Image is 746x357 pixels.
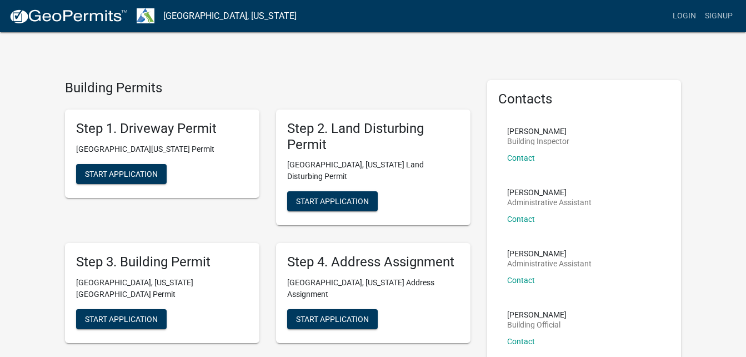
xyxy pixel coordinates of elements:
[76,164,167,184] button: Start Application
[287,254,459,270] h5: Step 4. Address Assignment
[507,250,592,257] p: [PERSON_NAME]
[507,137,569,145] p: Building Inspector
[76,254,248,270] h5: Step 3. Building Permit
[76,143,248,155] p: [GEOGRAPHIC_DATA][US_STATE] Permit
[507,199,592,206] p: Administrative Assistant
[137,8,154,23] img: Troup County, Georgia
[507,127,569,135] p: [PERSON_NAME]
[507,153,535,162] a: Contact
[287,309,378,329] button: Start Application
[287,121,459,153] h5: Step 2. Land Disturbing Permit
[507,337,535,346] a: Contact
[287,159,459,182] p: [GEOGRAPHIC_DATA], [US_STATE] Land Disturbing Permit
[296,197,369,206] span: Start Application
[65,80,470,96] h4: Building Permits
[507,276,535,285] a: Contact
[700,6,737,27] a: Signup
[287,277,459,300] p: [GEOGRAPHIC_DATA], [US_STATE] Address Assignment
[76,309,167,329] button: Start Application
[296,315,369,324] span: Start Application
[163,7,297,26] a: [GEOGRAPHIC_DATA], [US_STATE]
[76,277,248,300] p: [GEOGRAPHIC_DATA], [US_STATE][GEOGRAPHIC_DATA] Permit
[85,315,158,324] span: Start Application
[85,169,158,178] span: Start Application
[668,6,700,27] a: Login
[507,260,592,267] p: Administrative Assistant
[498,91,670,107] h5: Contacts
[507,311,567,319] p: [PERSON_NAME]
[507,189,592,196] p: [PERSON_NAME]
[507,215,535,224] a: Contact
[76,121,248,137] h5: Step 1. Driveway Permit
[287,191,378,211] button: Start Application
[507,321,567,329] p: Building Official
